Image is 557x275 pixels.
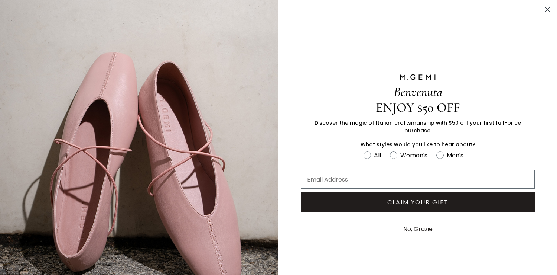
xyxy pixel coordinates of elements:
[374,151,381,160] div: All
[400,220,436,239] button: No, Grazie
[376,100,460,115] span: ENJOY $50 OFF
[400,151,427,160] div: Women's
[394,84,442,100] span: Benvenuta
[399,74,436,80] img: M.GEMI
[301,170,535,189] input: Email Address
[301,192,535,212] button: CLAIM YOUR GIFT
[361,141,475,148] span: What styles would you like to hear about?
[447,151,463,160] div: Men's
[541,3,554,16] button: Close dialog
[315,119,521,134] span: Discover the magic of Italian craftsmanship with $50 off your first full-price purchase.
